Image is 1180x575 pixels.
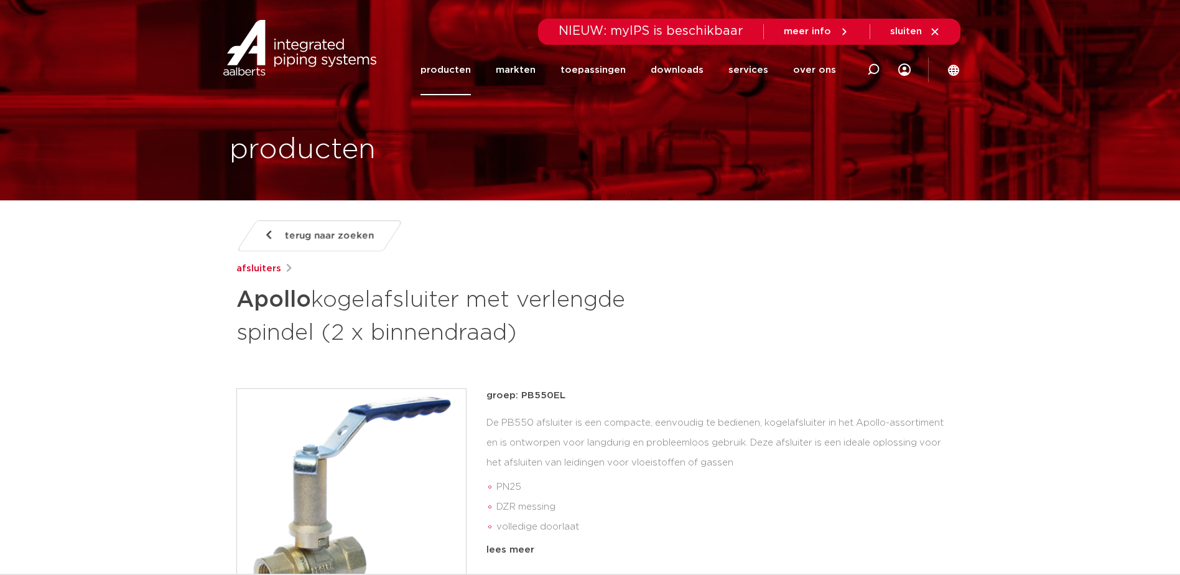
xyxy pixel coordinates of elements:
h1: kogelafsluiter met verlengde spindel (2 x binnendraad) [236,281,704,348]
a: over ons [793,45,836,95]
li: DZR messing [496,497,944,517]
a: meer info [784,26,850,37]
span: sluiten [890,27,922,36]
li: PN25 [496,477,944,497]
strong: Apollo [236,289,311,311]
h1: producten [230,130,376,170]
a: terug naar zoeken [236,220,402,251]
a: services [728,45,768,95]
span: NIEUW: myIPS is beschikbaar [559,25,743,37]
span: terug naar zoeken [285,226,374,246]
a: downloads [651,45,704,95]
li: volledige doorlaat [496,517,944,537]
div: my IPS [898,45,911,95]
div: lees meer [486,543,944,558]
li: blow-out en vandalisme bestendige constructie [496,537,944,557]
span: meer info [784,27,831,36]
a: toepassingen [560,45,626,95]
p: groep: PB550EL [486,388,944,403]
a: sluiten [890,26,941,37]
nav: Menu [420,45,836,95]
div: De PB550 afsluiter is een compacte, eenvoudig te bedienen, kogelafsluiter in het Apollo-assortime... [486,413,944,538]
a: afsluiters [236,261,281,276]
a: producten [420,45,471,95]
a: markten [496,45,536,95]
